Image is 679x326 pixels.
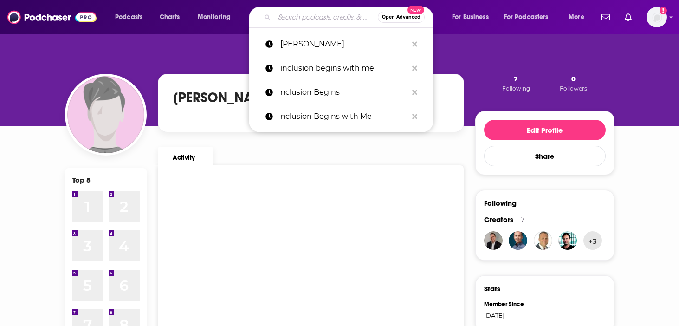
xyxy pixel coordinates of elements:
[571,74,576,83] span: 0
[484,120,606,140] button: Edit Profile
[280,80,407,104] p: nclusion Begins
[484,300,539,308] div: Member Since
[499,74,533,92] button: 7Following
[534,231,552,250] img: Josh Brown
[521,215,524,224] div: 7
[558,231,577,250] img: Michael Covel
[160,11,180,24] span: Charts
[249,80,433,104] a: nclusion Begins
[484,284,500,293] h3: Stats
[280,56,407,80] p: inclusion begins with me
[249,32,433,56] a: [PERSON_NAME]
[173,89,276,106] h1: [PERSON_NAME]
[514,74,518,83] span: 7
[557,74,590,92] button: 0Followers
[647,7,667,27] span: Logged in as CharlotteStaley
[378,12,425,23] button: Open AdvancedNew
[67,76,144,153] img: Charlotte Staley
[647,7,667,27] img: User Profile
[382,15,420,20] span: Open Advanced
[446,10,500,25] button: open menu
[562,10,596,25] button: open menu
[647,7,667,27] button: Show profile menu
[115,11,142,24] span: Podcasts
[280,32,407,56] p: cindy pace
[191,10,243,25] button: open menu
[258,7,442,28] div: Search podcasts, credits, & more...
[274,10,378,25] input: Search podcasts, credits, & more...
[504,11,549,24] span: For Podcasters
[660,7,667,14] svg: Add a profile image
[109,10,155,25] button: open menu
[502,85,530,92] span: Following
[249,104,433,129] a: nclusion Begins with Me
[154,10,185,25] a: Charts
[598,9,614,25] a: Show notifications dropdown
[7,8,97,26] img: Podchaser - Follow, Share and Rate Podcasts
[484,199,517,208] div: Following
[484,312,539,319] div: [DATE]
[484,146,606,166] button: Share
[498,10,562,25] button: open menu
[158,147,213,165] a: Activity
[583,231,602,250] button: +3
[72,176,91,184] div: Top 8
[569,11,584,24] span: More
[560,85,587,92] span: Followers
[484,215,513,224] span: Creators
[280,104,407,129] p: nclusion Begins with Me
[621,9,635,25] a: Show notifications dropdown
[509,231,527,250] img: David Gardner
[249,56,433,80] a: inclusion begins with me
[407,6,424,14] span: New
[198,11,231,24] span: Monitoring
[452,11,489,24] span: For Business
[484,231,503,250] img: Morgan Housel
